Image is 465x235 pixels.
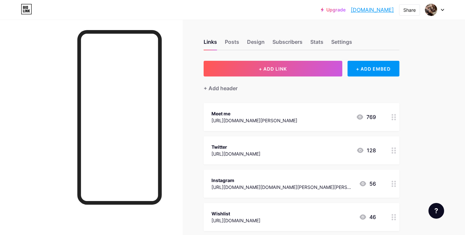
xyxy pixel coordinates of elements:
[211,110,297,117] div: Meet me
[211,177,354,184] div: Instagram
[225,38,239,50] div: Posts
[356,146,376,154] div: 128
[211,143,260,150] div: Twitter
[331,38,352,50] div: Settings
[348,61,399,76] div: + ADD EMBED
[351,6,394,14] a: [DOMAIN_NAME]
[272,38,302,50] div: Subscribers
[359,213,376,221] div: 46
[211,217,260,224] div: [URL][DOMAIN_NAME]
[321,7,346,12] a: Upgrade
[211,184,354,191] div: [URL][DOMAIN_NAME][DOMAIN_NAME][PERSON_NAME][PERSON_NAME]
[259,66,287,72] span: + ADD LINK
[204,61,342,76] button: + ADD LINK
[356,113,376,121] div: 769
[359,180,376,188] div: 56
[211,117,297,124] div: [URL][DOMAIN_NAME][PERSON_NAME]
[403,7,416,13] div: Share
[425,4,437,16] img: lisarose
[211,210,260,217] div: Wishlist
[247,38,265,50] div: Design
[204,84,238,92] div: + Add header
[211,150,260,157] div: [URL][DOMAIN_NAME]
[204,38,217,50] div: Links
[310,38,323,50] div: Stats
